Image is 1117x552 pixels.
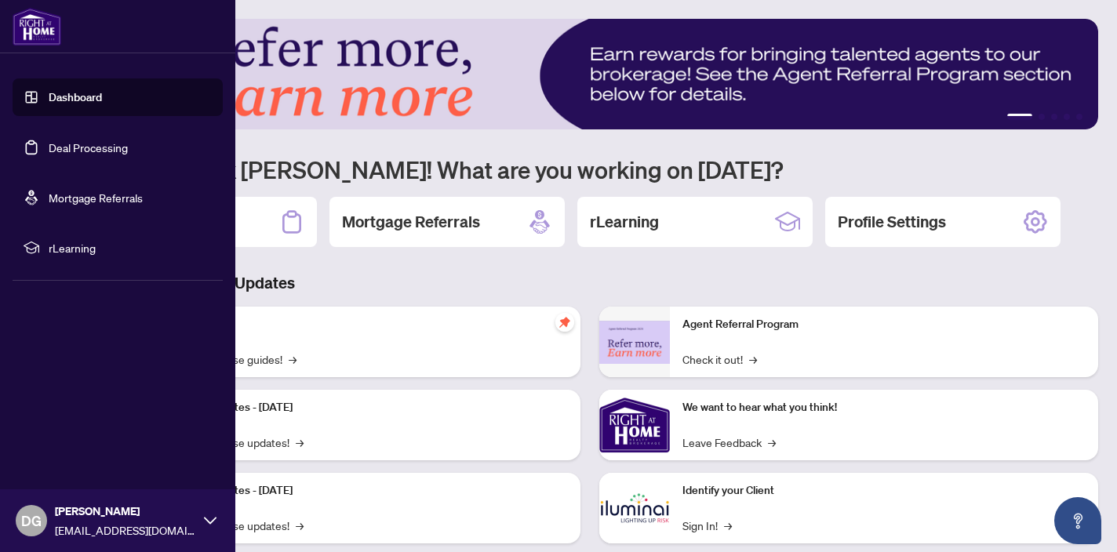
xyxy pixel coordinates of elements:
[682,316,1086,333] p: Agent Referral Program
[1007,114,1032,120] button: 1
[49,239,212,256] span: rLearning
[289,350,297,368] span: →
[1076,114,1082,120] button: 5
[1064,114,1070,120] button: 4
[82,19,1098,129] img: Slide 0
[590,211,659,233] h2: rLearning
[838,211,946,233] h2: Profile Settings
[682,350,757,368] a: Check it out!→
[599,473,670,543] img: Identify your Client
[682,482,1086,499] p: Identify your Client
[21,510,42,532] span: DG
[165,399,568,416] p: Platform Updates - [DATE]
[296,434,304,451] span: →
[49,140,128,154] a: Deal Processing
[55,503,196,520] span: [PERSON_NAME]
[724,517,732,534] span: →
[49,90,102,104] a: Dashboard
[682,434,776,451] a: Leave Feedback→
[165,316,568,333] p: Self-Help
[1051,114,1057,120] button: 3
[599,390,670,460] img: We want to hear what you think!
[82,154,1098,184] h1: Welcome back [PERSON_NAME]! What are you working on [DATE]?
[682,399,1086,416] p: We want to hear what you think!
[55,521,196,539] span: [EMAIL_ADDRESS][DOMAIN_NAME]
[49,191,143,205] a: Mortgage Referrals
[599,321,670,364] img: Agent Referral Program
[342,211,480,233] h2: Mortgage Referrals
[13,8,61,45] img: logo
[768,434,776,451] span: →
[296,517,304,534] span: →
[165,482,568,499] p: Platform Updates - [DATE]
[555,313,574,332] span: pushpin
[749,350,757,368] span: →
[682,517,732,534] a: Sign In!→
[1039,114,1045,120] button: 2
[1054,497,1101,544] button: Open asap
[82,272,1098,294] h3: Brokerage & Industry Updates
